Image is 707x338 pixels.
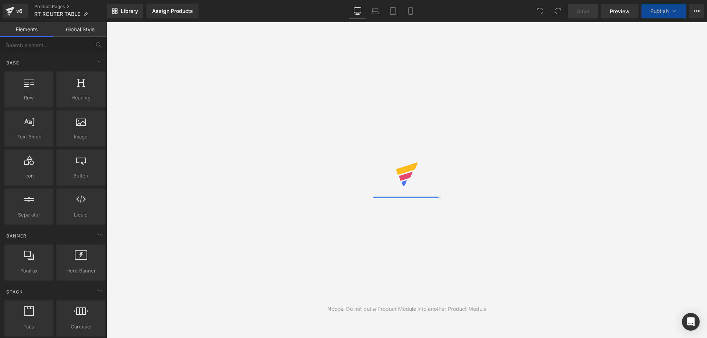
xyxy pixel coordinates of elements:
div: v6 [15,6,24,16]
span: Preview [610,7,630,15]
span: RT ROUTER TABLE [34,11,80,17]
span: Liquid [59,211,103,219]
a: Desktop [349,4,366,18]
span: Publish [650,8,669,14]
a: New Library [107,4,143,18]
button: Publish [641,4,686,18]
a: Product Pages [34,4,107,10]
div: Open Intercom Messenger [682,313,700,331]
button: More [689,4,704,18]
span: Parallax [7,267,51,275]
span: Text Block [7,133,51,141]
span: Carousel [59,323,103,331]
span: Image [59,133,103,141]
a: Laptop [366,4,384,18]
a: v6 [3,4,28,18]
a: Preview [601,4,639,18]
span: Heading [59,94,103,102]
span: Tabs [7,323,51,331]
span: Icon [7,172,51,180]
span: Button [59,172,103,180]
span: Save [577,7,589,15]
div: Assign Products [152,8,193,14]
a: Global Style [53,22,107,37]
span: Library [121,8,138,14]
a: Mobile [402,4,419,18]
span: Banner [6,232,27,239]
a: Tablet [384,4,402,18]
span: Row [7,94,51,102]
button: Undo [533,4,548,18]
span: Stack [6,288,24,295]
span: Base [6,59,20,66]
button: Redo [551,4,565,18]
span: Separator [7,211,51,219]
span: Hero Banner [59,267,103,275]
div: Notice: Do not put a Product Module into another Product Module [327,305,486,313]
